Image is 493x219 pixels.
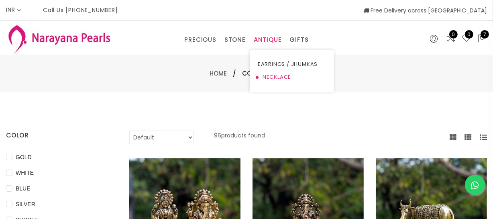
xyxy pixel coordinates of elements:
[233,69,236,78] span: /
[462,34,471,44] a: 0
[449,30,458,39] span: 0
[210,69,227,78] a: Home
[258,71,326,84] a: NECKLACE
[6,131,105,140] h4: COLOR
[481,30,489,39] span: 7
[12,184,34,193] span: BLUE
[214,131,265,144] p: 96 products found
[242,69,283,78] span: Collections
[12,168,37,177] span: WHITE
[43,7,118,13] p: Call Us [PHONE_NUMBER]
[224,34,246,46] a: STONE
[254,34,282,46] a: ANTIQUE
[289,34,308,46] a: GIFTS
[363,6,487,14] span: Free Delivery across [GEOGRAPHIC_DATA]
[258,58,326,71] a: EARRINGS / JHUMKAS
[477,34,487,44] button: 7
[184,34,216,46] a: PRECIOUS
[12,153,35,162] span: GOLD
[12,200,39,209] span: SILVER
[465,30,473,39] span: 0
[446,34,456,44] a: 0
